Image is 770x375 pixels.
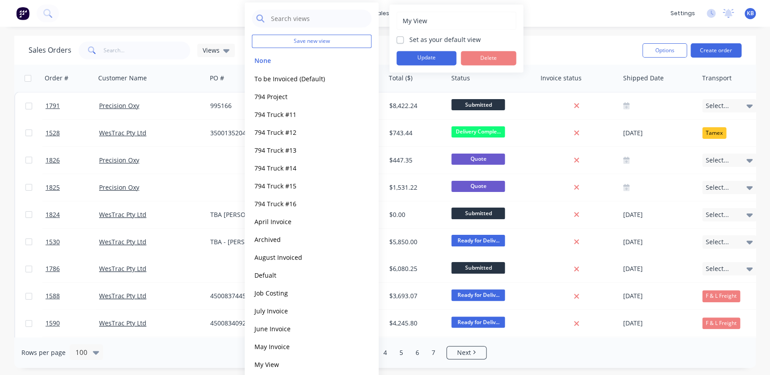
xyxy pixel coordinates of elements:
span: 1825 [46,183,60,192]
div: 995166 [210,101,267,110]
div: Order # [45,74,68,83]
img: Factory [16,7,29,20]
div: $4,245.80 [389,319,442,328]
div: $0.00 [389,210,442,219]
span: 1530 [46,237,60,246]
button: Create order [691,43,741,58]
span: Select... [706,183,729,192]
div: Status [451,74,470,83]
a: WesTrac Pty Ltd [99,292,146,300]
div: Transport [702,74,732,83]
a: 1588 [46,283,99,309]
span: Views [203,46,220,55]
button: 794 Truck #14 [252,162,354,173]
span: 1824 [46,210,60,219]
button: May Invoice [252,341,354,351]
button: Delete [461,51,516,65]
button: To be Invoiced (Default) [252,73,354,83]
a: 1530 [46,229,99,255]
div: $8,422.24 [389,101,442,110]
div: [DATE] [623,318,695,329]
a: Page 4 [379,346,392,359]
button: Save new view [252,34,371,48]
div: [DATE] [623,263,695,275]
button: Options [642,43,687,58]
div: PO # [210,74,224,83]
span: Ready for Deliv... [451,289,505,300]
a: WesTrac Pty Ltd [99,264,146,273]
ul: Pagination [280,346,490,359]
button: None [252,55,354,66]
a: Next page [447,348,486,357]
div: F & L Freight [702,317,740,329]
h1: Sales Orders [29,46,71,54]
span: 1590 [46,319,60,328]
a: WesTrac Pty Ltd [99,210,146,219]
span: Select... [706,210,729,219]
div: $5,850.00 [389,237,442,246]
input: Search... [104,42,191,59]
span: 1588 [46,292,60,300]
span: Submitted [451,99,505,110]
a: Precision Oxy [99,156,139,164]
div: 4500837445 [210,292,267,300]
button: Defualt [252,270,354,280]
span: 1786 [46,264,60,273]
span: Delivery Comple... [451,126,505,137]
a: 1826 [46,147,99,174]
button: My View [252,359,354,369]
span: Submitted [451,208,505,219]
a: 1786 [46,255,99,282]
button: Update [396,51,456,65]
a: Page 7 [427,346,440,359]
span: Select... [706,264,729,273]
button: 794 Project [252,91,354,101]
div: [DATE] [623,127,695,138]
div: F & L Freight [702,290,740,302]
div: Customer Name [98,74,147,83]
span: Select... [706,156,729,165]
div: [DATE] [623,236,695,247]
a: Page 5 [395,346,408,359]
a: 1824 [46,201,99,228]
button: April Invoice [252,216,354,226]
button: 794 Truck #12 [252,127,354,137]
a: WesTrac Pty Ltd [99,129,146,137]
span: Next [457,348,471,357]
span: Ready for Deliv... [451,235,505,246]
a: 1791 [46,92,99,119]
div: [DATE] [623,209,695,220]
div: settings [666,7,699,20]
span: KB [747,9,754,17]
div: sales [369,7,394,20]
div: 3500135204 [210,129,267,137]
div: $743.44 [389,129,442,137]
div: Shipped Date [623,74,664,83]
span: 1791 [46,101,60,110]
span: Submitted [451,262,505,273]
button: 794 Truck #13 [252,145,354,155]
div: $6,080.25 [389,264,442,273]
div: 4500834092 [210,319,267,328]
div: $3,693.07 [389,292,442,300]
span: Rows per page [21,348,66,357]
div: $447.35 [389,156,442,165]
button: 794 Truck #16 [252,198,354,208]
span: Select... [706,101,729,110]
span: Ready for Deliv... [451,317,505,328]
button: June Invoice [252,323,354,333]
a: Page 6 [411,346,424,359]
a: Precision Oxy [99,101,139,110]
a: 1528 [46,120,99,146]
span: 1528 [46,129,60,137]
button: 794 Truck #15 [252,180,354,191]
div: Invoice status [541,74,582,83]
a: 1825 [46,174,99,201]
a: Precision Oxy [99,183,139,192]
button: Job Costing [252,287,354,298]
div: Total ($) [389,74,412,83]
a: WesTrac Pty Ltd [99,319,146,327]
span: Quote [451,181,505,192]
input: Search views [270,9,367,27]
button: 794 Truck #11 [252,109,354,119]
